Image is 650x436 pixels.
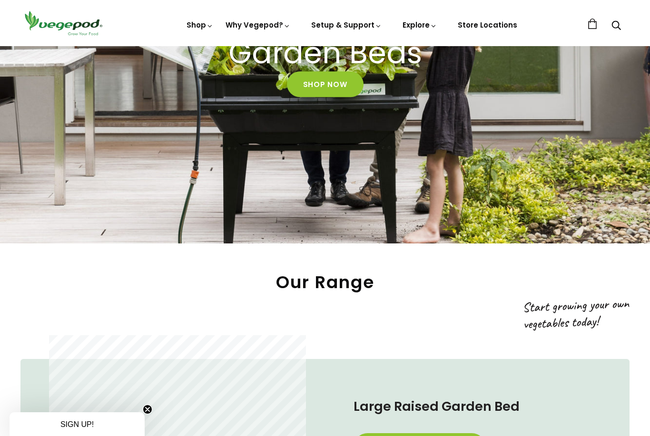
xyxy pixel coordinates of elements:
img: Vegepod [20,10,106,37]
a: Setup & Support [311,20,382,30]
div: SIGN UP!Close teaser [10,412,145,436]
h2: Our Range [20,272,630,292]
a: Why Vegepod? [226,20,290,30]
button: Close teaser [143,405,152,414]
a: Search [611,21,621,31]
a: Shop [187,20,213,30]
h4: Large Raised Garden Bed [354,397,591,416]
span: SIGN UP! [60,420,94,428]
a: Store Locations [458,20,517,30]
a: Shop Now [287,71,364,97]
a: Explore [403,20,437,30]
